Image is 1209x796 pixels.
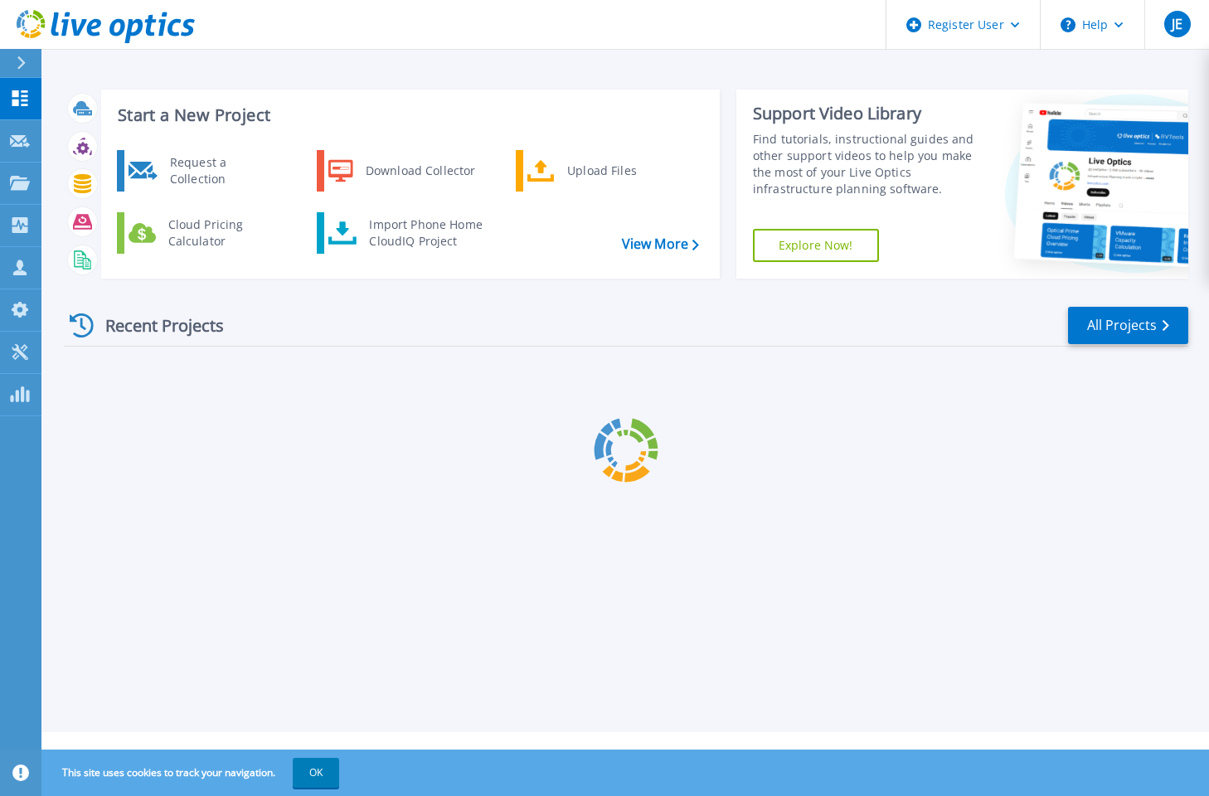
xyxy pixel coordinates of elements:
a: Explore Now! [753,229,879,262]
div: Import Phone Home CloudIQ Project [361,216,490,250]
a: Cloud Pricing Calculator [117,212,287,254]
span: This site uses cookies to track your navigation. [46,758,339,788]
div: Download Collector [357,154,483,187]
a: Download Collector [317,150,487,192]
a: Upload Files [516,150,686,192]
div: Recent Projects [64,305,246,346]
a: All Projects [1068,307,1188,344]
button: OK [293,758,339,788]
div: Support Video Library [753,103,979,124]
h3: Start a New Project [118,106,698,124]
div: Upload Files [559,154,682,187]
a: View More [622,236,699,252]
div: Find tutorials, instructional guides and other support videos to help you make the most of your L... [753,131,979,197]
div: Request a Collection [162,154,283,187]
span: JE [1172,17,1182,31]
a: Request a Collection [117,150,287,192]
div: Cloud Pricing Calculator [160,216,283,250]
